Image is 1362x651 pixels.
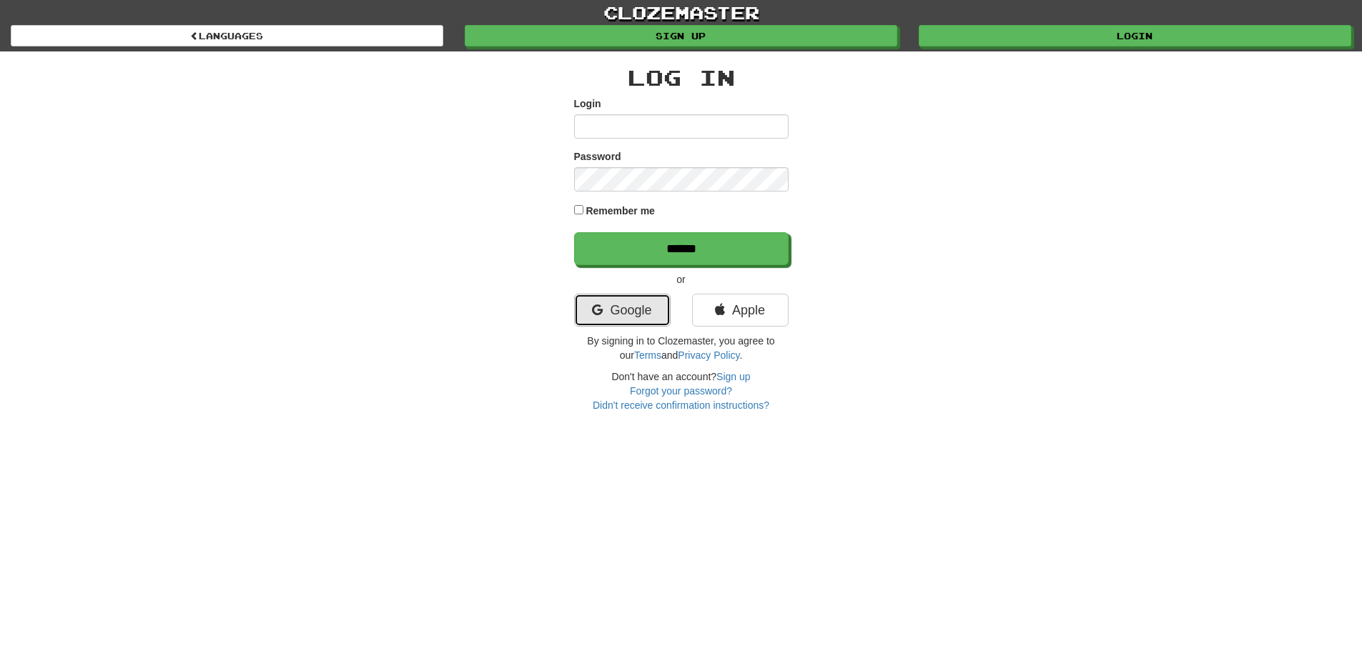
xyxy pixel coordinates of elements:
label: Login [574,96,601,111]
a: Login [919,25,1351,46]
a: Sign up [716,371,750,382]
a: Sign up [465,25,897,46]
a: Forgot your password? [630,385,732,397]
p: or [574,272,789,287]
div: Don't have an account? [574,369,789,412]
a: Didn't receive confirmation instructions? [593,399,769,411]
a: Terms [634,349,661,361]
a: Apple [692,294,789,327]
h2: Log In [574,66,789,89]
a: Google [574,294,671,327]
a: Privacy Policy [678,349,739,361]
label: Remember me [586,204,655,218]
p: By signing in to Clozemaster, you agree to our and . [574,334,789,362]
label: Password [574,149,621,164]
a: Languages [11,25,443,46]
